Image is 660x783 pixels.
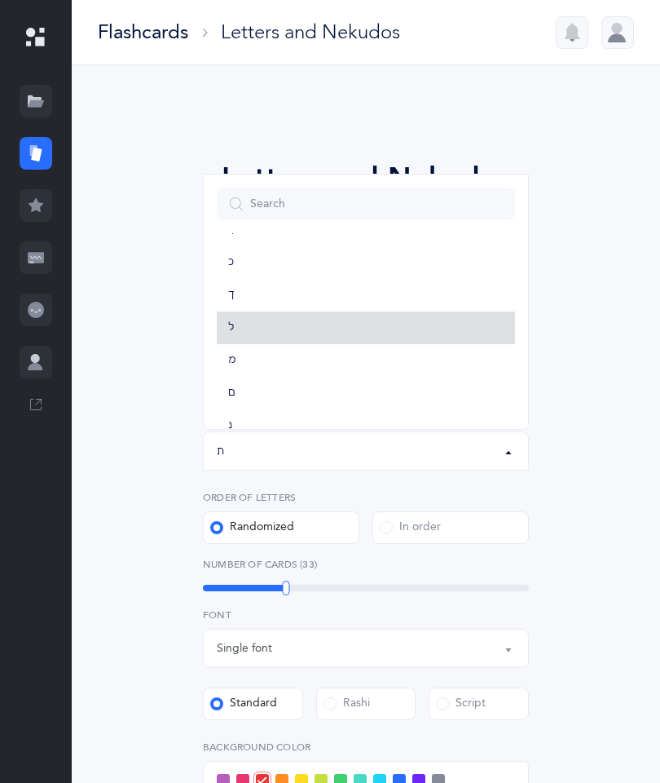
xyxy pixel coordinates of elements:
span: כ [228,255,234,270]
div: Script [436,696,486,712]
span: ך [228,288,235,303]
span: ם [228,386,235,400]
div: Single font [217,640,272,657]
label: Font [203,608,529,622]
input: Search [217,188,515,220]
span: מ [228,353,235,368]
button: Single font [203,629,529,668]
div: Letters and Nekudos [157,157,574,201]
div: In order [380,520,441,536]
div: Flashcards [98,19,188,46]
label: Order of letters [203,490,529,505]
div: Standard [210,696,277,712]
div: Choose your Flashcards options [157,214,574,231]
span: ל [228,321,234,335]
div: Letters and Nekudos [221,19,400,46]
label: Number of Cards (33) [203,557,529,572]
div: Rashi [323,696,370,712]
label: Background color [203,740,529,754]
div: Randomized [210,520,294,536]
div: ת [217,443,224,460]
button: ת [203,431,529,471]
span: נ [228,418,232,433]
